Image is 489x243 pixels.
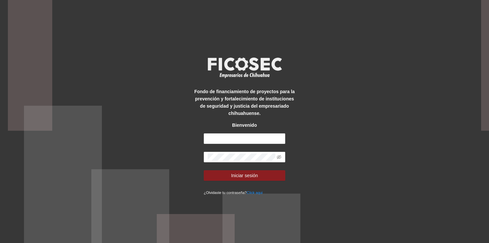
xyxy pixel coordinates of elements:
a: Click aqui [247,191,263,195]
span: Iniciar sesión [231,172,258,179]
span: eye-invisible [277,155,281,159]
strong: Fondo de financiamiento de proyectos para la prevención y fortalecimiento de instituciones de seg... [194,89,295,116]
img: logo [203,55,286,80]
button: Iniciar sesión [204,170,285,181]
strong: Bienvenido [232,122,257,128]
small: ¿Olvidaste tu contraseña? [204,191,263,195]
